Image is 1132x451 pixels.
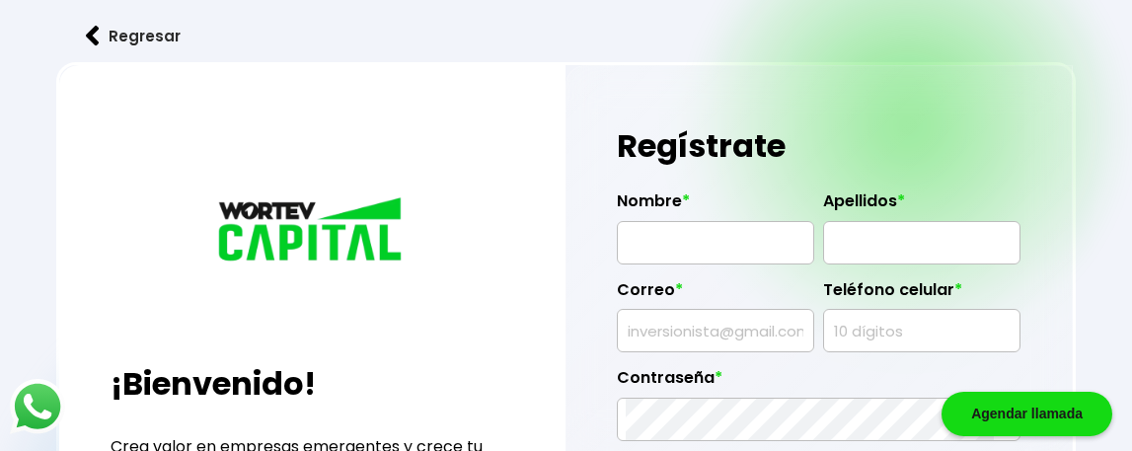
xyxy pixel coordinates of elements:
[213,194,411,267] img: logo_wortev_capital
[626,310,806,351] input: inversionista@gmail.com
[10,379,65,434] img: logos_whatsapp-icon.242b2217.svg
[617,191,815,221] label: Nombre
[56,10,1075,62] a: flecha izquierdaRegresar
[832,310,1013,351] input: 10 dígitos
[617,280,815,310] label: Correo
[617,368,1021,398] label: Contraseña
[56,10,210,62] button: Regresar
[86,26,100,46] img: flecha izquierda
[111,360,515,408] h2: ¡Bienvenido!
[823,191,1021,221] label: Apellidos
[823,280,1021,310] label: Teléfono celular
[617,116,1021,176] h1: Regístrate
[942,392,1112,436] div: Agendar llamada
